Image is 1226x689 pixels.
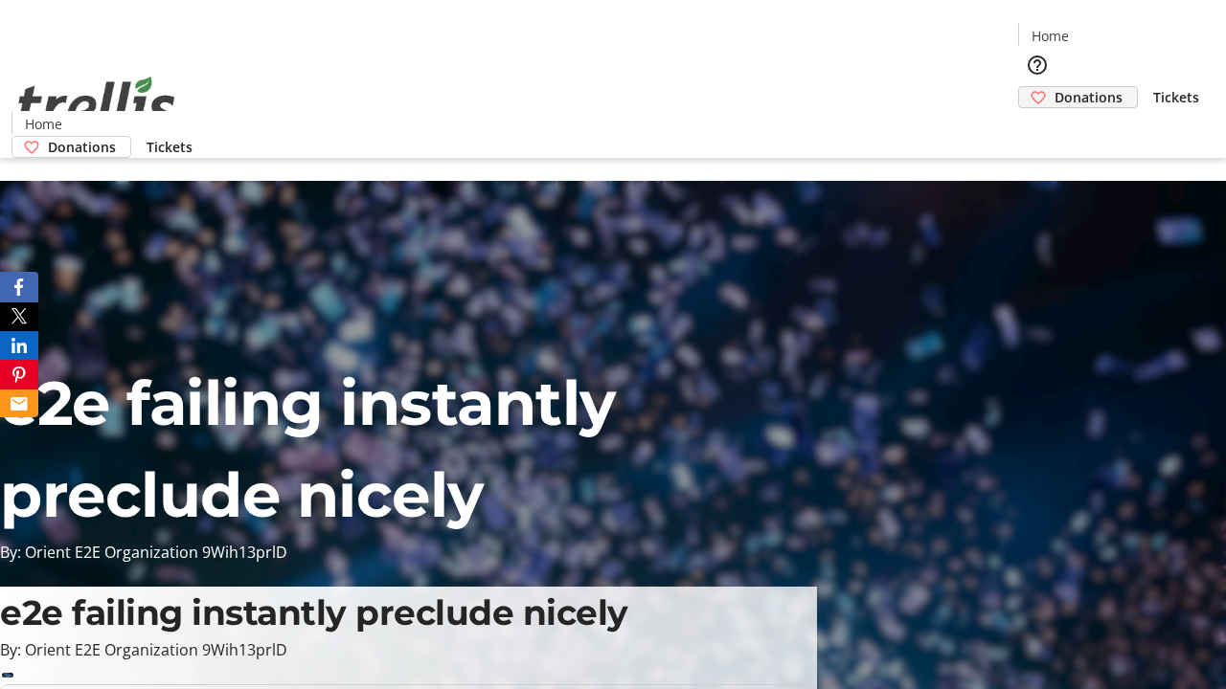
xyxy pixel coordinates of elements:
a: Donations [1018,86,1138,108]
a: Tickets [1138,87,1215,107]
a: Home [1019,26,1080,46]
a: Donations [11,136,131,158]
button: Help [1018,46,1056,84]
a: Tickets [131,137,208,157]
span: Tickets [1153,87,1199,107]
img: Orient E2E Organization 9Wih13prlD's Logo [11,56,182,151]
a: Home [12,114,74,134]
span: Donations [1055,87,1123,107]
span: Tickets [147,137,193,157]
span: Donations [48,137,116,157]
span: Home [25,114,62,134]
span: Home [1032,26,1069,46]
button: Cart [1018,108,1056,146]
